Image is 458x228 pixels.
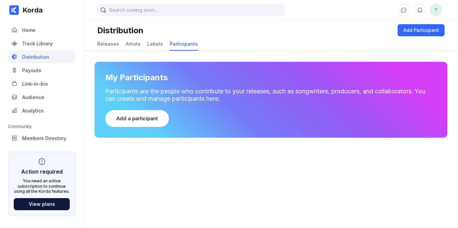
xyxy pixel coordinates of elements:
div: Korda [19,6,43,14]
div: You need an active subscription to continue using all the Korda features. [14,178,70,194]
button: T [430,4,442,16]
div: My Participants [105,73,168,82]
div: Action required [21,168,63,175]
div: Artists [126,41,140,47]
button: Add a participant [105,110,169,127]
input: Search coming soon... [97,4,285,16]
div: Distribution [22,54,49,60]
div: Analytics [22,108,44,113]
div: Home [22,27,36,33]
a: Analytics [8,104,75,118]
div: Releases [97,41,119,47]
div: Members Directory [22,135,66,141]
div: Participants are the people who contribute to your releases, such as songwriters, producers, and ... [105,88,437,102]
a: Payouts [8,64,75,77]
div: Payouts [22,67,41,73]
button: Add Participant [398,24,445,36]
a: Members Directory [8,132,75,145]
div: Link-in-bio [22,81,48,87]
a: Releases [97,38,119,51]
div: Participants [170,41,198,47]
div: Audience [22,94,44,100]
a: Audience [8,91,75,104]
button: View plans [14,198,70,210]
div: Labels [147,41,163,47]
a: Labels [147,38,163,51]
div: Add a participant [116,115,158,122]
a: Track Library [8,37,75,50]
div: Add Participant [403,27,439,34]
a: Home [8,24,75,37]
a: Participants [170,38,198,51]
a: Artists [126,38,140,51]
div: Distribution [97,26,144,35]
a: Distribution [8,50,75,64]
a: Link-in-bio [8,77,75,91]
div: Tatenda [430,4,442,16]
div: Community [8,124,75,129]
div: View plans [29,201,55,207]
div: Track Library [22,41,53,46]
